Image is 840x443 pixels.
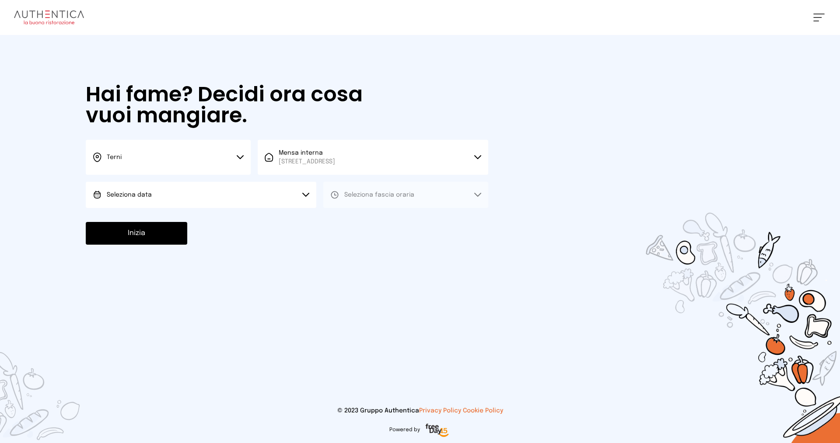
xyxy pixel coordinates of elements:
[344,192,414,198] span: Seleziona fascia oraria
[86,182,316,208] button: Seleziona data
[14,406,826,415] p: © 2023 Gruppo Authentica
[419,408,461,414] a: Privacy Policy
[323,182,488,208] button: Seleziona fascia oraria
[279,157,335,166] span: [STREET_ADDRESS]
[389,426,420,433] span: Powered by
[279,149,335,166] span: Mensa interna
[14,10,84,24] img: logo.8f33a47.png
[258,140,488,175] button: Mensa interna[STREET_ADDRESS]
[86,222,187,245] button: Inizia
[86,84,388,126] h1: Hai fame? Decidi ora cosa vuoi mangiare.
[107,192,152,198] span: Seleziona data
[107,154,122,160] span: Terni
[595,163,840,443] img: sticker-selezione-mensa.70a28f7.png
[86,140,251,175] button: Terni
[463,408,503,414] a: Cookie Policy
[423,422,451,440] img: logo-freeday.3e08031.png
